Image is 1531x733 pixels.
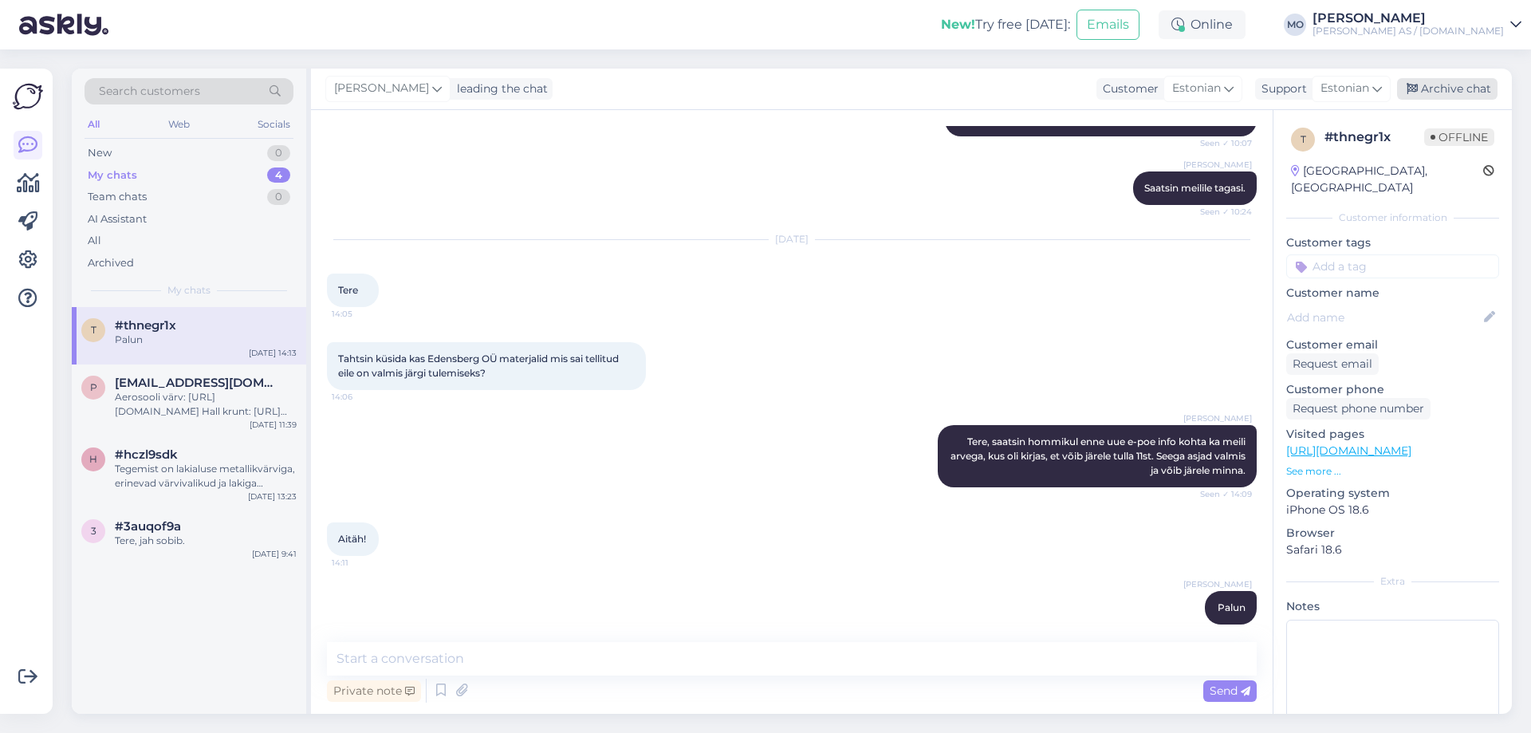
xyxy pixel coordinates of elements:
div: Tegemist on lakialuse metallikvärviga, erinevad värvivalikud ja lakiga komplektid on saadaval mei... [115,462,297,491]
span: Aitäh! [338,533,366,545]
span: pasituominen63@gmail.com [115,376,281,390]
span: [PERSON_NAME] [1183,159,1252,171]
span: My chats [167,283,211,298]
span: Seen ✓ 10:24 [1192,206,1252,218]
div: All [88,233,101,249]
span: t [1301,133,1306,145]
span: 3 [91,525,96,537]
p: See more ... [1286,464,1499,479]
div: # thnegr1x [1324,128,1424,147]
div: Archive chat [1397,78,1498,100]
img: Askly Logo [13,81,43,112]
div: leading the chat [451,81,548,97]
div: Online [1159,10,1246,39]
span: [PERSON_NAME] [1183,412,1252,424]
div: 0 [267,145,290,161]
span: [PERSON_NAME] [334,80,429,97]
span: Offline [1424,128,1494,146]
div: Request email [1286,353,1379,375]
span: 14:11 [332,557,392,569]
span: Seen ✓ 14:09 [1192,488,1252,500]
input: Add a tag [1286,254,1499,278]
div: [DATE] 14:13 [249,347,297,359]
div: [DATE] 13:23 [248,491,297,502]
span: 14:06 [332,391,392,403]
div: Customer information [1286,211,1499,225]
div: My chats [88,167,137,183]
p: Customer tags [1286,234,1499,251]
p: Customer name [1286,285,1499,301]
span: Search customers [99,83,200,100]
span: Palun [1218,601,1246,613]
span: Estonian [1172,80,1221,97]
div: New [88,145,112,161]
div: Palun [115,333,297,347]
div: Extra [1286,574,1499,589]
span: Send [1210,684,1250,698]
p: Safari 18.6 [1286,542,1499,558]
div: Web [165,114,193,135]
span: Saatsin meilile tagasi. [1144,182,1246,194]
input: Add name [1287,309,1481,326]
span: p [90,381,97,393]
div: [GEOGRAPHIC_DATA], [GEOGRAPHIC_DATA] [1291,163,1483,196]
div: [PERSON_NAME] [1313,12,1504,25]
div: 4 [267,167,290,183]
b: New! [941,17,975,32]
div: Team chats [88,189,147,205]
p: Customer phone [1286,381,1499,398]
div: [DATE] 11:39 [250,419,297,431]
div: [DATE] [327,232,1257,246]
p: Customer email [1286,337,1499,353]
span: Estonian [1320,80,1369,97]
div: AI Assistant [88,211,147,227]
span: #hczl9sdk [115,447,178,462]
div: [PERSON_NAME] AS / [DOMAIN_NAME] [1313,25,1504,37]
div: Private note [327,680,421,702]
div: Archived [88,255,134,271]
div: MO [1284,14,1306,36]
span: Seen ✓ 10:07 [1192,137,1252,149]
div: Socials [254,114,293,135]
span: #3auqof9a [115,519,181,534]
span: 14:13 [1192,625,1252,637]
p: Operating system [1286,485,1499,502]
div: Request phone number [1286,398,1431,420]
a: [PERSON_NAME][PERSON_NAME] AS / [DOMAIN_NAME] [1313,12,1521,37]
p: Visited pages [1286,426,1499,443]
div: [DATE] 9:41 [252,548,297,560]
div: All [85,114,103,135]
div: Tere, jah sobib. [115,534,297,548]
div: Customer [1096,81,1159,97]
div: Try free [DATE]: [941,15,1070,34]
span: Tahtsin küsida kas Edensberg OÜ materjalid mis sai tellitud eile on valmis järgi tulemiseks? [338,353,621,379]
span: Tere, saatsin hommikul enne uue e-poe info kohta ka meili arvega, kus oli kirjas, et võib järele ... [950,435,1248,476]
a: [URL][DOMAIN_NAME] [1286,443,1411,458]
span: [PERSON_NAME] [1183,578,1252,590]
div: Aerosooli värv: [URL][DOMAIN_NAME] Hall krunt: [URL][DOMAIN_NAME] Antud värv vajab ka lakki [PERS... [115,390,297,419]
div: 0 [267,189,290,205]
div: Support [1255,81,1307,97]
span: h [89,453,97,465]
span: 14:05 [332,308,392,320]
p: Notes [1286,598,1499,615]
span: #thnegr1x [115,318,176,333]
p: Browser [1286,525,1499,542]
p: iPhone OS 18.6 [1286,502,1499,518]
span: t [91,324,96,336]
span: Tere [338,284,358,296]
button: Emails [1076,10,1139,40]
